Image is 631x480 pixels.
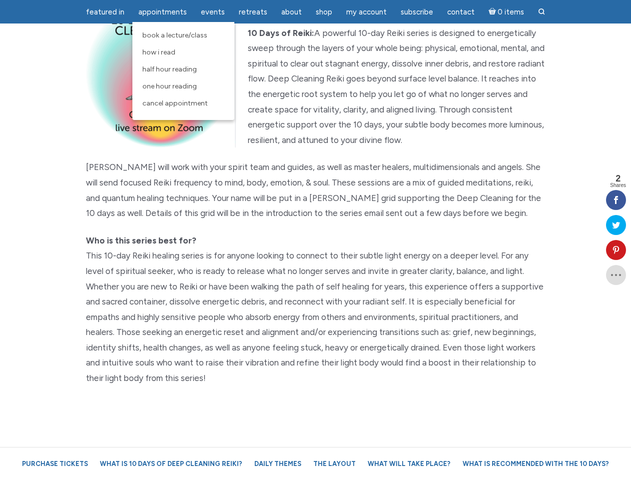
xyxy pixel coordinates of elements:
a: What is 10 Days of Deep Cleaning Reiki? [95,455,247,472]
span: About [281,7,302,16]
span: Shop [316,7,332,16]
span: Contact [447,7,475,16]
span: Appointments [138,7,187,16]
span: Book a Lecture/Class [142,31,207,39]
span: Cancel Appointment [142,99,208,107]
a: Contact [441,2,481,22]
strong: Who is this series best for? [86,235,196,245]
a: Appointments [132,2,193,22]
a: Retreats [233,2,273,22]
a: Half Hour Reading [137,61,229,78]
p: [PERSON_NAME] will work with your spirit team and guides, as well as master healers, multidimensi... [86,159,546,220]
span: 0 items [498,8,524,16]
a: Purchase Tickets [17,455,93,472]
a: One Hour Reading [137,78,229,95]
a: Book a Lecture/Class [137,27,229,44]
span: How I Read [142,48,175,56]
span: featured in [86,7,124,16]
a: Daily Themes [249,455,306,472]
a: About [275,2,308,22]
a: Cart0 items [483,1,531,22]
span: One Hour Reading [142,82,197,90]
a: The Layout [308,455,361,472]
a: Shop [310,2,338,22]
span: My Account [346,7,387,16]
i: Cart [489,7,498,16]
a: featured in [80,2,130,22]
span: Retreats [239,7,267,16]
span: Events [201,7,225,16]
a: What will take place? [363,455,456,472]
span: Shares [610,183,626,188]
p: This 10-day Reiki healing series is for anyone looking to connect to their subtle light energy on... [86,233,546,386]
a: What is recommended with the 10 Days? [458,455,614,472]
a: How I Read [137,44,229,61]
p: A powerful 10-day Reiki series is designed to energetically sweep through the layers of your whol... [86,25,546,148]
a: Cancel Appointment [137,95,229,112]
span: 2 [610,174,626,183]
span: Half Hour Reading [142,65,197,73]
a: Subscribe [395,2,439,22]
a: Events [195,2,231,22]
a: My Account [340,2,393,22]
strong: 10 Days of Reiki: [248,28,314,38]
span: Subscribe [401,7,433,16]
